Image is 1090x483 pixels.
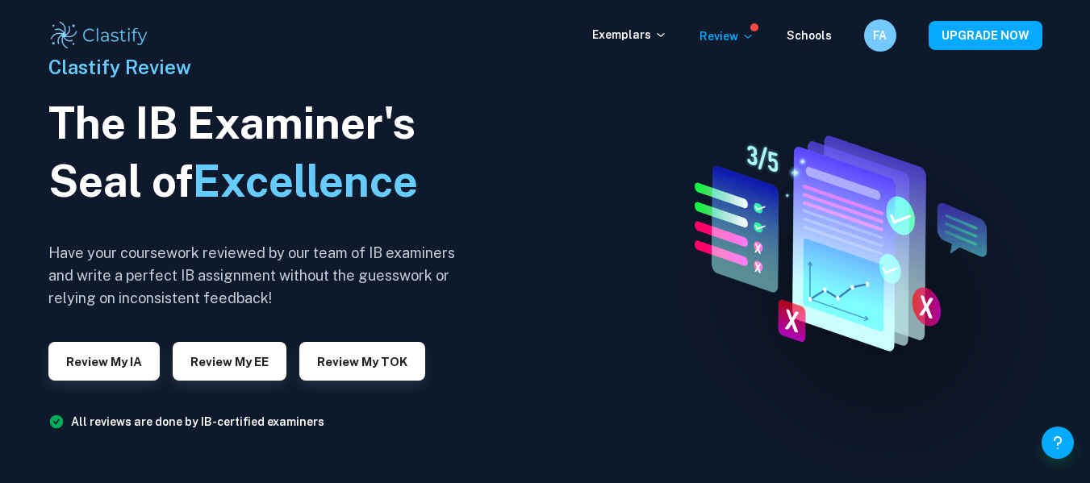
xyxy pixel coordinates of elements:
[666,126,1003,358] img: IA Review hero
[864,19,896,52] button: FA
[299,342,425,381] button: Review my TOK
[871,27,889,44] h6: FA
[48,342,160,381] button: Review my IA
[71,415,324,428] a: All reviews are done by IB-certified examiners
[929,21,1042,50] button: UPGRADE NOW
[193,156,418,206] span: Excellence
[48,94,468,210] h1: The IB Examiner's Seal of
[592,26,667,44] p: Exemplars
[1042,427,1074,459] button: Help and Feedback
[787,29,832,42] a: Schools
[48,19,151,52] img: Clastify logo
[700,27,754,45] p: Review
[173,342,286,381] button: Review my EE
[48,242,468,310] h6: Have your coursework reviewed by our team of IB examiners and write a perfect IB assignment witho...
